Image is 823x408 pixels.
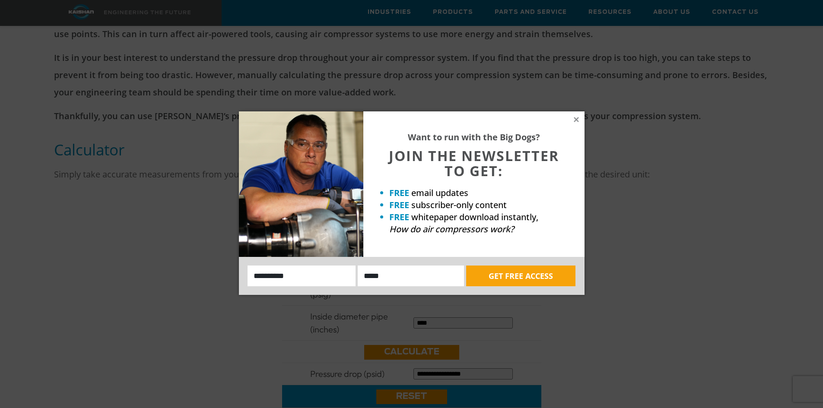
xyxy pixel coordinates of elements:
[389,211,409,223] strong: FREE
[389,199,409,211] strong: FREE
[411,199,507,211] span: subscriber-only content
[389,146,559,180] span: JOIN THE NEWSLETTER TO GET:
[248,266,356,286] input: Name:
[411,187,468,199] span: email updates
[358,266,464,286] input: Email
[466,266,575,286] button: GET FREE ACCESS
[389,187,409,199] strong: FREE
[408,131,540,143] strong: Want to run with the Big Dogs?
[389,223,514,235] em: How do air compressors work?
[572,116,580,123] button: Close
[411,211,538,223] span: whitepaper download instantly,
